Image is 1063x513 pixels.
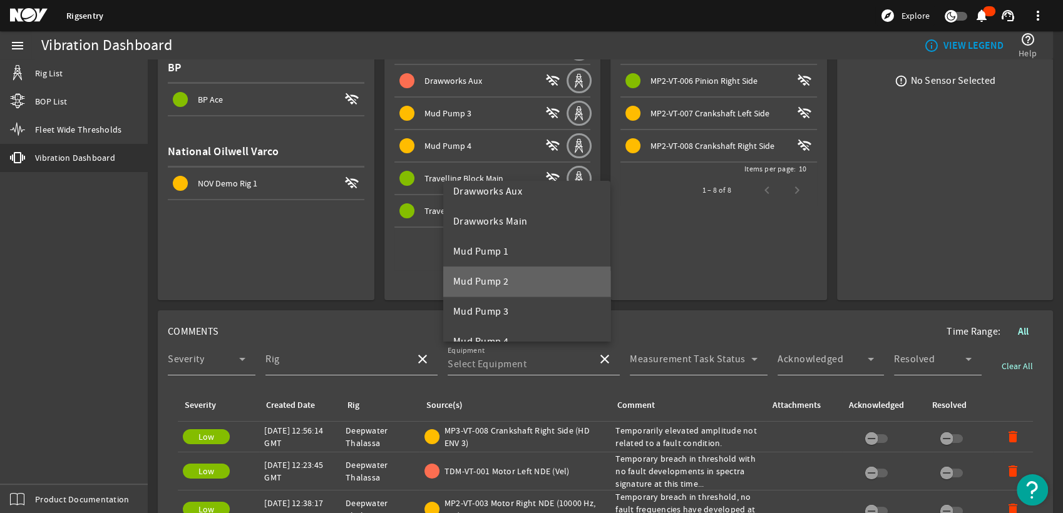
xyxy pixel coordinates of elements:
[992,355,1043,377] button: Clear All
[778,353,843,365] mat-label: Acknowledged
[264,459,336,484] div: [DATE] 12:23:45 GMT
[35,67,63,79] span: Rig List
[35,123,121,136] span: Fleet Wide Thresholds
[1002,360,1033,372] span: Clear All
[1018,325,1029,338] b: All
[453,275,509,288] span: Mud Pump 2
[930,399,983,412] div: Resolved
[266,399,315,412] div: Created Date
[1005,429,1020,444] mat-icon: delete
[264,424,336,449] div: [DATE] 12:56:14 GMT
[426,399,463,412] div: Source(s)
[394,195,566,226] button: Travelling Block Aux
[1019,47,1037,59] span: Help
[198,465,215,477] span: Low
[545,106,560,121] mat-icon: wifi_off
[10,150,25,165] mat-icon: vibration
[394,163,566,194] button: Travelling Block Main
[448,357,587,372] input: Select Equipment
[773,399,821,412] div: Attachments
[453,185,523,198] span: Drawworks Aux
[347,399,359,412] div: Rig
[453,305,509,318] span: Mud Pump 3
[919,34,1009,57] button: VIEW LEGEND
[35,151,115,164] span: Vibration Dashboard
[424,75,482,86] span: Drawworks Aux
[424,173,503,184] span: Travelling Block Main
[545,73,560,88] mat-icon: wifi_off
[444,465,570,477] span: TDM-VT-001 Motor Left NDE (Vel)
[615,399,756,412] div: Comment
[597,352,612,367] mat-icon: close
[797,138,812,153] mat-icon: wifi_off
[41,39,172,52] div: Vibration Dashboard
[895,74,908,88] mat-icon: error_outline
[168,136,364,168] div: National Oilwell Varco
[35,95,67,108] span: BOP List
[66,10,103,22] a: Rigsentry
[448,346,485,355] mat-label: Equipment
[620,130,817,161] button: MP2-VT-008 Crankshaft Right Side
[911,74,996,87] div: No Sensor Selected
[943,39,1004,52] b: VIEW LEGEND
[620,65,817,96] button: MP2-VT-006 Pinion Right Side
[849,399,904,412] div: Acknowledged
[932,399,967,412] div: Resolved
[415,352,430,367] mat-icon: close
[168,325,218,338] span: COMMENTS
[1005,464,1020,479] mat-icon: delete
[394,130,566,161] button: Mud Pump 4
[797,106,812,121] mat-icon: wifi_off
[264,399,331,412] div: Created Date
[947,320,1043,343] div: Time Range:
[344,176,359,191] mat-icon: wifi_off
[394,65,566,96] button: Drawworks Aux
[615,424,761,449] div: Temporarily elevated amplitude not related to a fault condition.
[424,108,471,119] span: Mud Pump 3
[168,168,364,199] button: NOV Demo Rig 1
[924,38,934,53] mat-icon: info_outline
[847,399,915,412] div: Acknowledged
[265,353,280,365] mat-label: Rig
[453,215,528,228] span: Drawworks Main
[346,424,414,449] div: Deepwater Thalassa
[545,171,560,186] mat-icon: wifi_off
[453,245,509,258] span: Mud Pump 1
[545,138,560,153] mat-icon: wifi_off
[168,353,204,365] mat-label: Severity
[1020,32,1035,47] mat-icon: help_outline
[185,399,216,412] div: Severity
[797,73,812,88] mat-icon: wifi_off
[1017,474,1048,505] button: Open Resource Center
[10,38,25,53] mat-icon: menu
[198,431,215,442] span: Low
[799,163,807,175] div: 10
[875,6,935,26] button: Explore
[424,399,601,412] div: Source(s)
[620,98,817,129] button: MP2-VT-007 Crankshaft Left Side
[198,178,257,189] span: NOV Demo Rig 1
[650,140,774,151] span: MP2-VT-008 Crankshaft Right Side
[744,163,796,175] div: Items per page:
[771,399,832,412] div: Attachments
[183,399,249,412] div: Severity
[346,459,414,484] div: Deepwater Thalassa
[630,353,746,365] mat-label: Measurement Task Status
[198,94,223,105] span: BP Ace
[35,493,129,505] span: Product Documentation
[650,108,769,119] span: MP2-VT-007 Crankshaft Left Side
[1003,320,1043,343] button: All
[453,335,509,348] span: Mud Pump 4
[901,9,930,22] span: Explore
[424,140,471,151] span: Mud Pump 4
[424,205,500,216] span: Travelling Block Aux
[344,92,359,107] mat-icon: wifi_off
[168,84,364,115] button: BP Ace
[650,75,757,86] span: MP2-VT-006 Pinion Right Side
[168,53,364,84] div: BP
[894,353,935,365] mat-label: Resolved
[444,424,606,449] span: MP3-VT-008 Crankshaft Right Side (HD ENV 3)
[617,399,655,412] div: Comment
[880,8,895,23] mat-icon: explore
[394,98,566,129] button: Mud Pump 3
